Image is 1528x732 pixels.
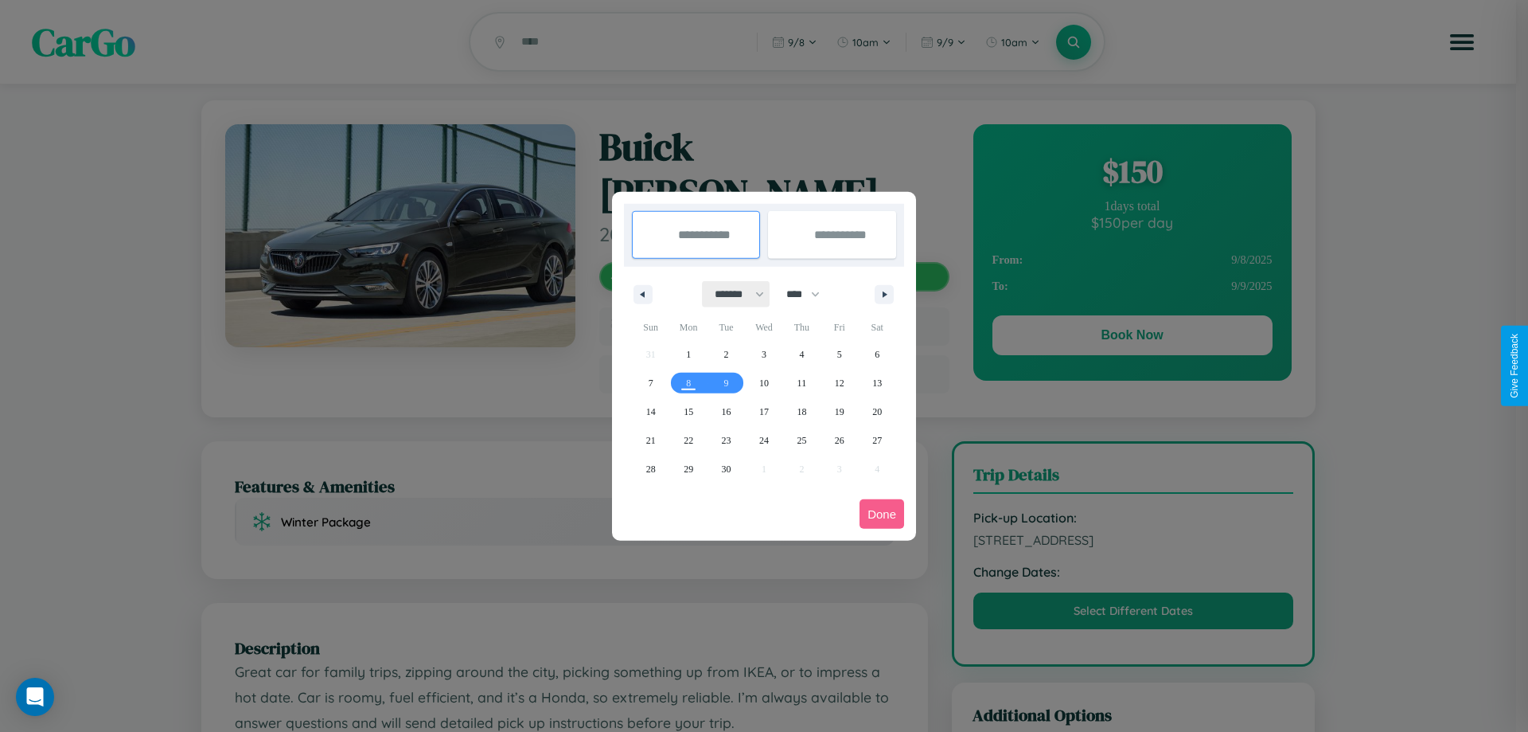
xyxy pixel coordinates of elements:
button: 21 [632,426,669,455]
span: Mon [669,315,707,340]
button: 28 [632,455,669,483]
button: 15 [669,397,707,426]
span: 5 [837,340,842,369]
button: 16 [707,397,745,426]
button: 5 [821,340,858,369]
span: 7 [649,369,653,397]
button: 17 [745,397,782,426]
span: 30 [722,455,731,483]
button: 1 [669,340,707,369]
span: 18 [797,397,806,426]
button: 22 [669,426,707,455]
button: 26 [821,426,858,455]
span: Sat [859,315,896,340]
button: 19 [821,397,858,426]
button: 24 [745,426,782,455]
span: 29 [684,455,693,483]
button: 18 [783,397,821,426]
span: 20 [872,397,882,426]
span: 11 [797,369,807,397]
span: 14 [646,397,656,426]
span: 2 [724,340,729,369]
span: 15 [684,397,693,426]
button: 14 [632,397,669,426]
button: 6 [859,340,896,369]
span: 28 [646,455,656,483]
span: 10 [759,369,769,397]
span: 3 [762,340,766,369]
button: 11 [783,369,821,397]
span: Thu [783,315,821,340]
span: 16 [722,397,731,426]
span: 27 [872,426,882,455]
button: 9 [707,369,745,397]
button: 8 [669,369,707,397]
button: 4 [783,340,821,369]
span: 24 [759,426,769,455]
button: 29 [669,455,707,483]
span: 4 [799,340,804,369]
span: 17 [759,397,769,426]
span: 6 [875,340,879,369]
span: 23 [722,426,731,455]
span: 13 [872,369,882,397]
button: 3 [745,340,782,369]
button: 2 [707,340,745,369]
span: Fri [821,315,858,340]
button: 20 [859,397,896,426]
button: 25 [783,426,821,455]
button: 7 [632,369,669,397]
span: Tue [707,315,745,340]
button: 13 [859,369,896,397]
span: 8 [686,369,691,397]
span: 22 [684,426,693,455]
button: 27 [859,426,896,455]
span: 9 [724,369,729,397]
span: 25 [797,426,806,455]
button: 23 [707,426,745,455]
span: Sun [632,315,669,340]
span: 12 [835,369,844,397]
button: Done [859,499,904,529]
div: Open Intercom Messenger [16,678,54,716]
span: 26 [835,426,844,455]
span: Wed [745,315,782,340]
button: 30 [707,455,745,483]
button: 10 [745,369,782,397]
span: 19 [835,397,844,426]
button: 12 [821,369,858,397]
div: Give Feedback [1509,334,1520,398]
span: 21 [646,426,656,455]
span: 1 [686,340,691,369]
